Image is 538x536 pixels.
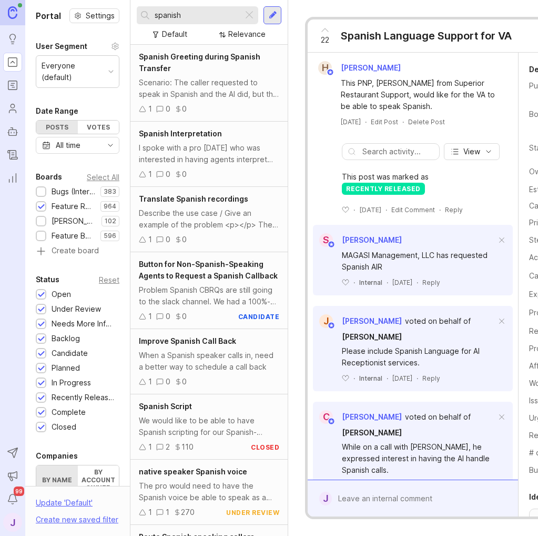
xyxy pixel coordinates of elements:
a: [PERSON_NAME] [342,427,402,439]
div: The pro would need to have the Spanish voice be able to speak as a native speaker, as it currentl... [139,480,279,503]
span: [PERSON_NAME] [342,412,402,421]
div: Reset [99,277,119,283]
div: 0 [182,376,187,388]
div: voted on behalf of [405,315,471,327]
img: member badge [327,68,334,76]
span: Translate Spanish recordings [139,194,248,203]
div: Edit Post [371,117,398,126]
div: Boards [36,171,62,183]
div: User Segment [36,40,87,53]
div: J [319,492,332,505]
div: H [318,61,332,75]
span: [PERSON_NAME] [342,235,402,244]
span: [PERSON_NAME] [342,428,402,437]
span: Spanish Greeting during Spanish Transfer [139,52,260,73]
div: Recently Released [52,392,114,403]
div: · [402,117,404,126]
div: C [319,410,333,424]
div: Internal [359,374,382,383]
label: By account owner [78,465,119,494]
span: [PERSON_NAME] [342,316,402,325]
span: 99 [14,487,24,496]
div: recently released [342,183,425,195]
a: Portal [3,53,22,72]
div: under review [226,508,279,517]
p: 964 [104,202,116,211]
div: Complete [52,406,86,418]
div: Votes [78,121,119,134]
div: Internal [359,278,382,287]
button: Announcements [3,466,22,485]
div: Default [162,28,187,40]
a: Translate Spanish recordingsDescribe the use case / Give an example of the problem <p></p> The ca... [130,187,288,252]
div: 1 [148,376,152,388]
time: [DATE] [341,118,361,126]
div: 0 [166,103,170,115]
div: Update ' Default ' [36,497,93,514]
span: This post was marked as [342,171,429,183]
div: Planned [52,362,80,374]
div: Reply [422,278,440,287]
div: Select All [87,174,119,180]
div: [PERSON_NAME] (Public) [52,215,96,227]
div: 0 [166,234,170,245]
div: 110 [181,441,194,453]
a: Button for Non-Spanish-Speaking Agents to Request a Spanish CallbackProblem Spanish CBRQs are sti... [130,252,288,329]
div: When a Spanish speaker calls in, need a better way to schedule a call back [139,350,279,373]
div: 2 [166,441,170,453]
div: · [439,205,441,214]
div: · [353,205,355,214]
div: In Progress [52,377,91,389]
div: Needs More Info/verif/repro [52,318,114,330]
div: · [387,374,388,383]
a: Spanish ScriptWe would like to be able to have Spanish scripting for our Spanish-speaking new lea... [130,394,288,460]
div: · [387,278,388,287]
div: 270 [181,507,195,518]
div: · [353,374,355,383]
div: J [319,314,333,328]
div: 1 [148,168,152,180]
span: Settings [86,11,115,21]
div: J [3,513,22,532]
a: Reporting [3,168,22,187]
a: Settings [69,8,119,23]
div: Feature Requests (Internal) [52,201,95,212]
div: · [365,117,367,126]
a: [PERSON_NAME] [342,331,402,343]
span: Spanish Interpretation [139,129,222,138]
span: [PERSON_NAME] [341,63,401,72]
p: 102 [105,217,116,225]
div: 0 [166,168,170,180]
div: Reply [445,205,463,214]
div: Companies [36,450,78,462]
span: Button for Non-Spanish-Speaking Agents to Request a Spanish Callback [139,260,278,280]
time: [DATE] [392,374,412,382]
div: 0 [182,103,187,115]
div: · [417,374,418,383]
div: Relevance [228,28,266,40]
p: 596 [104,232,116,240]
div: voted on behalf of [405,411,471,423]
input: Search activity... [362,146,434,157]
div: S [319,233,333,247]
div: Problem Spanish CBRQs are still going to the slack channel. We had a 100%-off-slack goal for 2021... [139,284,279,307]
time: [DATE] [359,206,381,214]
div: Under Review [52,303,101,315]
div: Backlog [52,333,80,344]
div: Candidate [52,348,88,359]
div: 1 [148,311,152,322]
div: Bugs (Internal) [52,186,95,197]
a: Improve Spanish Call BackWhen a Spanish speaker calls in, need a better way to schedule a call ba... [130,329,288,394]
div: Reply [422,374,440,383]
a: Spanish Greeting during Spanish TransferScenario: The caller requested to speak in Spanish and th... [130,45,288,122]
div: 0 [166,311,170,322]
div: I spoke with a pro [DATE] who was interested in having agents interpret Spanish calls/consultatio... [139,142,279,165]
div: Describe the use case / Give an example of the problem <p></p> The call recording transcripts for... [139,207,279,231]
a: [DATE] [341,117,361,126]
div: Scenario: The caller requested to speak in Spanish and the AI did, but the caller ended the call ... [139,77,279,100]
img: member badge [328,418,336,425]
a: Roadmaps [3,76,22,95]
div: Edit Comment [391,205,435,214]
div: 1 [148,234,152,245]
a: Autopilot [3,122,22,141]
